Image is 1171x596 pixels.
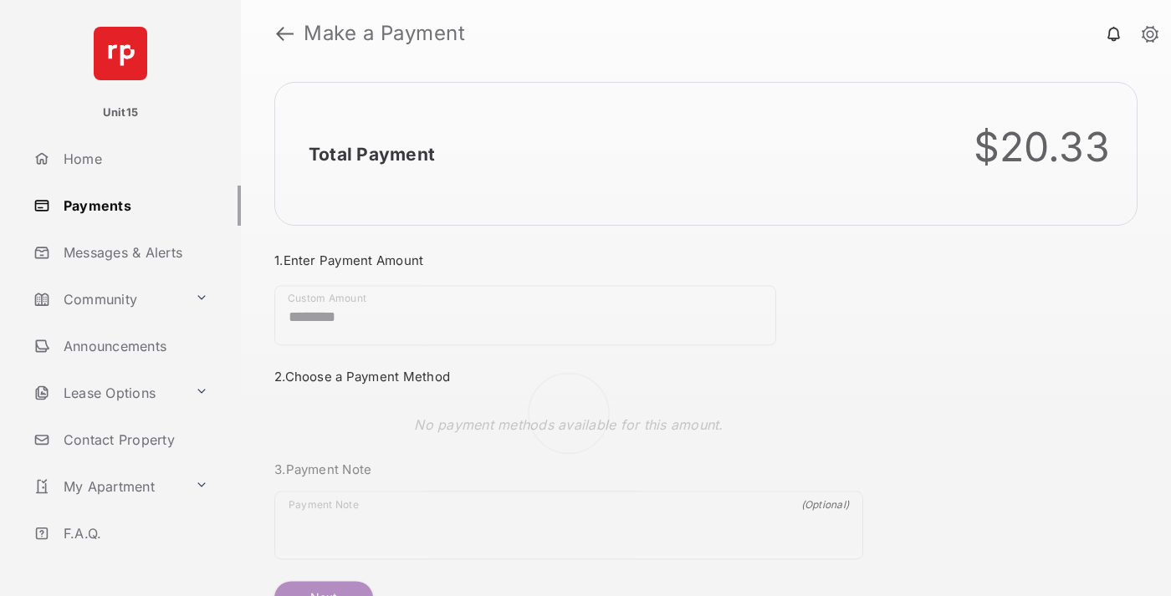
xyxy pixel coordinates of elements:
[27,232,241,273] a: Messages & Alerts
[27,326,241,366] a: Announcements
[274,461,863,477] h3: 3. Payment Note
[304,23,465,43] strong: Make a Payment
[274,252,863,268] h3: 1. Enter Payment Amount
[94,27,147,80] img: svg+xml;base64,PHN2ZyB4bWxucz0iaHR0cDovL3d3dy53My5vcmcvMjAwMC9zdmciIHdpZHRoPSI2NCIgaGVpZ2h0PSI2NC...
[274,369,863,385] h3: 2. Choose a Payment Method
[27,466,188,507] a: My Apartment
[974,123,1111,171] div: $20.33
[27,279,188,319] a: Community
[27,420,241,460] a: Contact Property
[309,144,435,165] h2: Total Payment
[27,186,241,226] a: Payments
[27,139,241,179] a: Home
[27,513,241,553] a: F.A.Q.
[27,373,188,413] a: Lease Options
[103,104,139,121] p: Unit15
